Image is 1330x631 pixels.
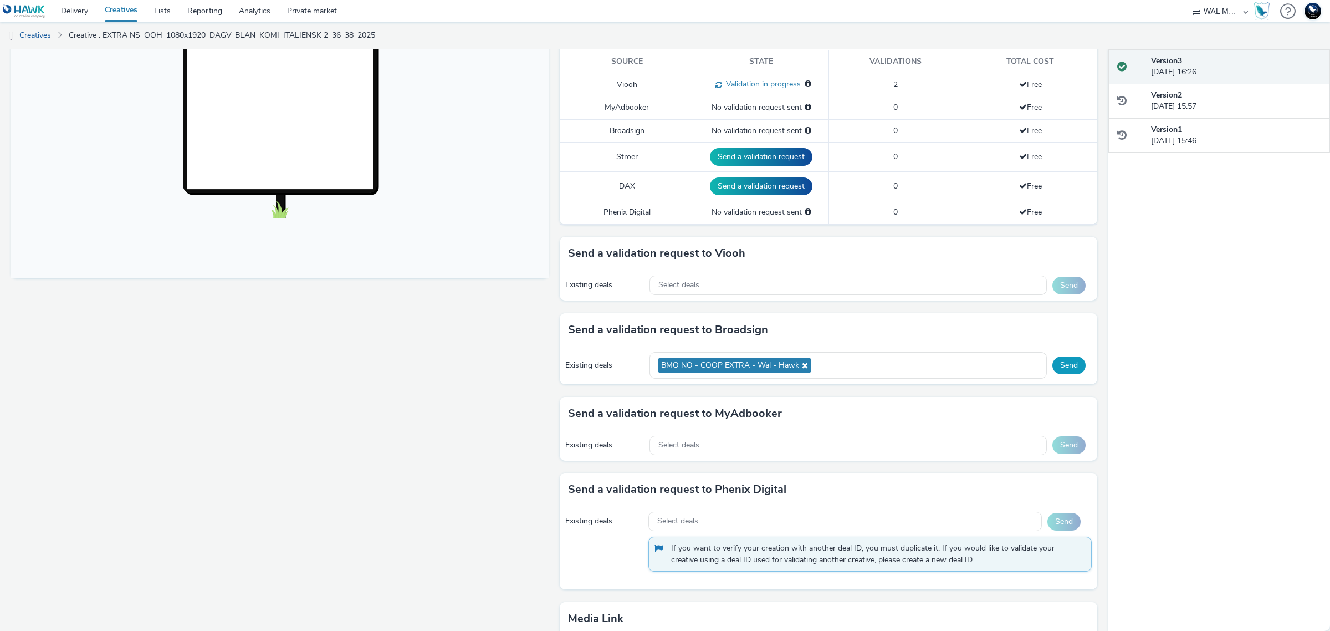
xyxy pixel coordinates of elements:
[1151,90,1182,100] strong: Version 2
[805,102,811,113] div: Please select a deal below and click on Send to send a validation request to MyAdbooker.
[565,279,644,291] div: Existing deals
[1151,55,1182,66] strong: Version 3
[1254,2,1275,20] a: Hawk Academy
[1019,207,1042,217] span: Free
[1151,55,1321,78] div: [DATE] 16:26
[1047,513,1081,531] button: Send
[560,143,694,172] td: Stroer
[658,281,704,290] span: Select deals...
[805,207,811,218] div: Please select a deal below and click on Send to send a validation request to Phenix Digital.
[1052,436,1086,454] button: Send
[1254,2,1270,20] img: Hawk Academy
[560,172,694,201] td: DAX
[3,4,45,18] img: undefined Logo
[1052,277,1086,294] button: Send
[893,151,898,162] span: 0
[560,119,694,142] td: Broadsign
[63,22,381,49] a: Creative : EXTRA NS_OOH_1080x1920_DAGV_BLAN_KOMI_ITALIENSK 2_36_38_2025
[710,177,812,195] button: Send a validation request
[893,181,898,191] span: 0
[805,125,811,136] div: Please select a deal below and click on Send to send a validation request to Broadsign.
[1151,124,1182,135] strong: Version 1
[700,207,823,218] div: No validation request sent
[560,201,694,224] td: Phenix Digital
[6,30,17,42] img: dooh
[700,102,823,113] div: No validation request sent
[657,517,703,526] span: Select deals...
[661,361,799,370] span: BMO NO - COOP EXTRA - Wal - Hawk
[565,360,644,371] div: Existing deals
[893,102,898,113] span: 0
[568,610,623,627] h3: Media link
[1052,357,1086,374] button: Send
[568,405,782,422] h3: Send a validation request to MyAdbooker
[1019,79,1042,90] span: Free
[828,50,963,73] th: Validations
[1019,125,1042,136] span: Free
[1151,124,1321,147] div: [DATE] 15:46
[722,79,801,89] span: Validation in progress
[893,207,898,217] span: 0
[1019,102,1042,113] span: Free
[710,148,812,166] button: Send a validation request
[565,440,644,451] div: Existing deals
[1305,3,1321,19] img: Support Hawk
[893,125,898,136] span: 0
[1151,90,1321,113] div: [DATE] 15:57
[1019,151,1042,162] span: Free
[568,481,786,498] h3: Send a validation request to Phenix Digital
[568,245,745,262] h3: Send a validation request to Viooh
[694,50,829,73] th: State
[893,79,898,90] span: 2
[658,441,704,450] span: Select deals...
[963,50,1098,73] th: Total cost
[700,125,823,136] div: No validation request sent
[560,73,694,96] td: Viooh
[568,322,768,338] h3: Send a validation request to Broadsign
[671,543,1080,566] span: If you want to verify your creation with another deal ID, you must duplicate it. If you would lik...
[565,516,643,527] div: Existing deals
[1019,181,1042,191] span: Free
[560,50,694,73] th: Source
[560,96,694,119] td: MyAdbooker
